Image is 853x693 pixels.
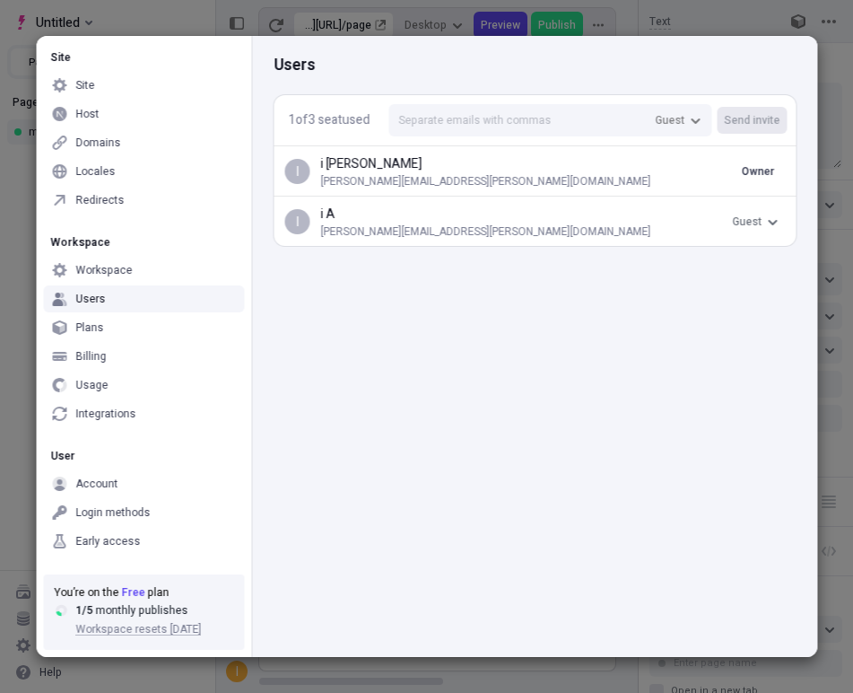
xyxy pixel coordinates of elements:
[54,585,233,600] div: You’re on the plan
[296,162,299,182] span: i
[75,107,99,121] div: Host
[75,263,132,277] div: Workspace
[741,164,774,179] span: Owner
[320,174,741,189] p: [PERSON_NAME][EMAIL_ADDRESS][PERSON_NAME][DOMAIN_NAME]
[75,193,124,207] div: Redirects
[75,505,150,520] div: Login methods
[75,407,135,421] div: Integrations
[75,136,120,150] div: Domains
[296,213,299,232] span: i
[320,205,725,224] p: i A
[655,113,684,127] span: Guest
[43,50,244,65] div: Site
[75,349,106,364] div: Billing
[732,215,762,229] span: Guest
[75,78,94,92] div: Site
[648,107,708,134] button: Guest
[43,449,244,463] div: User
[43,235,244,250] div: Workspace
[274,54,315,77] div: Users
[717,107,787,134] button: Send invite
[121,584,144,601] span: Free
[75,621,201,637] span: Workspace resets [DATE]
[75,164,115,179] div: Locales
[75,602,92,618] span: 1 / 5
[320,224,725,239] p: [PERSON_NAME][EMAIL_ADDRESS][PERSON_NAME][DOMAIN_NAME]
[75,378,108,392] div: Usage
[388,104,711,136] input: Separate emails with commas
[724,113,779,127] span: Send invite
[75,477,118,491] div: Account
[725,208,785,235] button: Guest
[320,154,741,174] p: i [PERSON_NAME]
[75,320,103,335] div: Plans
[75,292,105,306] div: Users
[288,110,370,130] div: 1 of 3 seat used
[95,602,187,618] span: monthly publishes
[75,534,140,548] div: Early access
